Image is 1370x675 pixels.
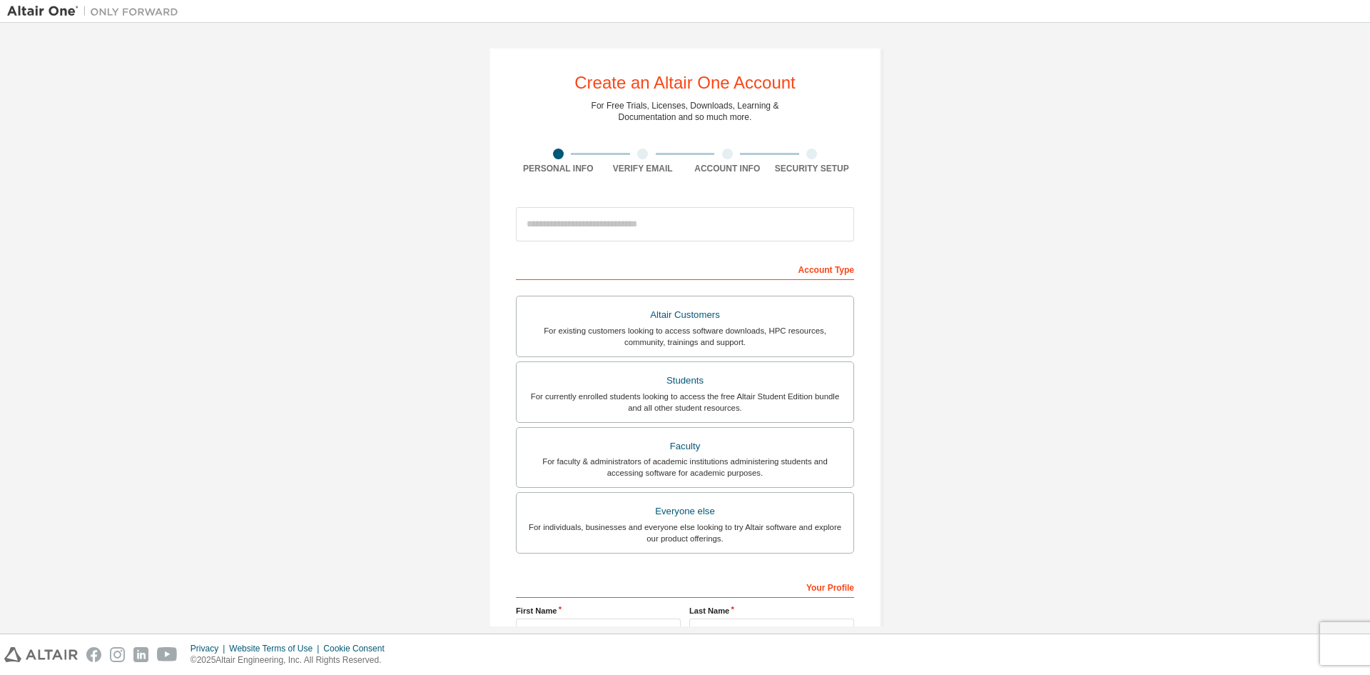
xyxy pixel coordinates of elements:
[191,643,229,654] div: Privacy
[525,371,845,391] div: Students
[86,647,101,662] img: facebook.svg
[525,436,845,456] div: Faculty
[516,257,854,280] div: Account Type
[592,100,779,123] div: For Free Trials, Licenses, Downloads, Learning & Documentation and so much more.
[525,501,845,521] div: Everyone else
[110,647,125,662] img: instagram.svg
[525,305,845,325] div: Altair Customers
[133,647,148,662] img: linkedin.svg
[574,74,796,91] div: Create an Altair One Account
[685,163,770,174] div: Account Info
[157,647,178,662] img: youtube.svg
[525,391,845,414] div: For currently enrolled students looking to access the free Altair Student Edition bundle and all ...
[516,575,854,598] div: Your Profile
[525,456,845,479] div: For faculty & administrators of academic institutions administering students and accessing softwa...
[525,521,845,544] div: For individuals, businesses and everyone else looking to try Altair software and explore our prod...
[191,654,393,666] p: © 2025 Altair Engineering, Inc. All Rights Reserved.
[229,643,323,654] div: Website Terms of Use
[7,4,186,19] img: Altair One
[689,605,854,616] label: Last Name
[601,163,686,174] div: Verify Email
[4,647,78,662] img: altair_logo.svg
[525,325,845,348] div: For existing customers looking to access software downloads, HPC resources, community, trainings ...
[770,163,855,174] div: Security Setup
[323,643,392,654] div: Cookie Consent
[516,605,681,616] label: First Name
[516,163,601,174] div: Personal Info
